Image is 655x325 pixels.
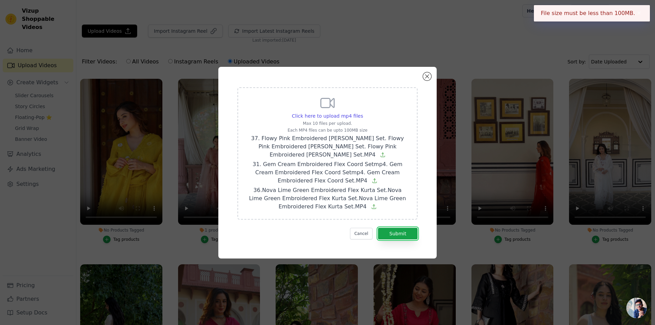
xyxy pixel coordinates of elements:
button: Submit [378,228,418,239]
button: Close modal [423,72,431,80]
p: Max 10 files per upload. [246,121,409,126]
span: 31. Gem Cream Embroidered Flex Coord Setmp4. Gem Cream Embroidered Flex Coord Setmp4. Gem Cream E... [252,161,402,184]
span: 36.Nova Lime Green Embroidered Flex Kurta Set.Nova Lime Green Embroidered Flex Kurta Set.Nova Lim... [249,187,406,210]
button: Close [635,9,643,17]
a: Open chat [626,298,647,318]
button: Cancel [350,228,373,239]
div: File size must be less than 100MB. [534,5,650,21]
span: Click here to upload mp4 files [292,113,363,119]
span: 37. Flowy Pink Embroidered [PERSON_NAME] Set. Flowy Pink Embroidered [PERSON_NAME] Set. Flowy Pin... [251,135,404,158]
p: Each MP4 files can be upto 100MB size [246,128,409,133]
